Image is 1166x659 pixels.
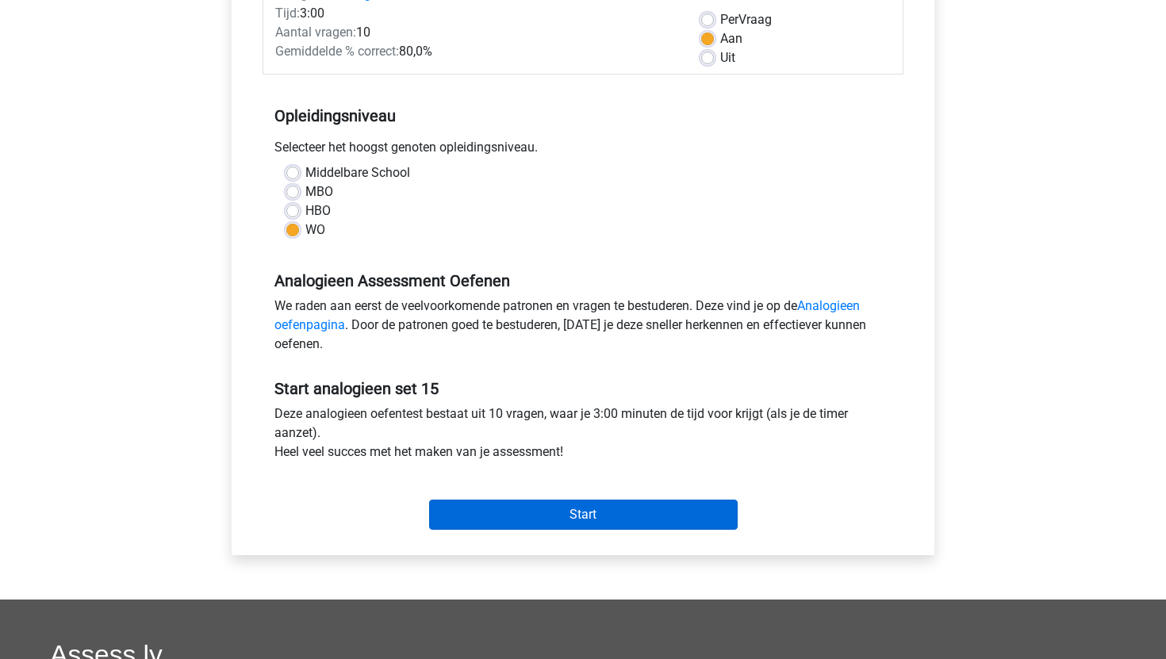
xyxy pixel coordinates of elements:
[305,182,333,201] label: MBO
[263,297,903,360] div: We raden aan eerst de veelvoorkomende patronen en vragen te bestuderen. Deze vind je op de . Door...
[275,44,399,59] span: Gemiddelde % correct:
[274,100,892,132] h5: Opleidingsniveau
[305,220,325,239] label: WO
[275,25,356,40] span: Aantal vragen:
[263,4,689,23] div: 3:00
[274,271,892,290] h5: Analogieen Assessment Oefenen
[263,42,689,61] div: 80,0%
[429,500,738,530] input: Start
[274,379,892,398] h5: Start analogieen set 15
[275,6,300,21] span: Tijd:
[720,29,742,48] label: Aan
[720,10,772,29] label: Vraag
[263,404,903,468] div: Deze analogieen oefentest bestaat uit 10 vragen, waar je 3:00 minuten de tijd voor krijgt (als je...
[720,48,735,67] label: Uit
[720,12,738,27] span: Per
[305,201,331,220] label: HBO
[263,138,903,163] div: Selecteer het hoogst genoten opleidingsniveau.
[305,163,410,182] label: Middelbare School
[263,23,689,42] div: 10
